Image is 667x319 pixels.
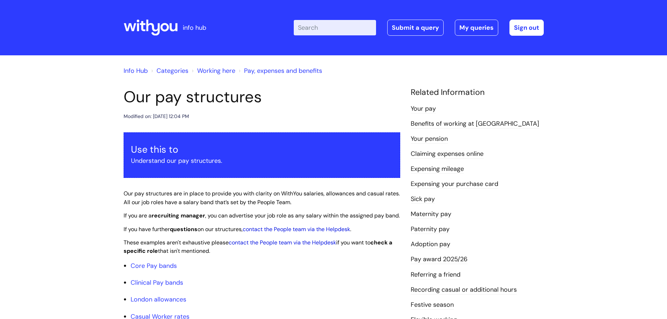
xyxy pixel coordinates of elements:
a: Benefits of working at [GEOGRAPHIC_DATA] [411,119,539,129]
strong: recruiting manager [152,212,205,219]
h1: Our pay structures [124,88,400,106]
span: If you are a , you can advertise your job role as any salary within the assigned pay band. [124,212,400,219]
a: Your pay [411,104,436,113]
a: Sick pay [411,195,435,204]
div: Modified on: [DATE] 12:04 PM [124,112,189,121]
a: Pay award 2025/26 [411,255,467,264]
strong: questions [170,226,197,233]
a: Core Pay bands [131,262,177,270]
a: Sign out [509,20,544,36]
p: Understand our pay structures. [131,155,393,166]
a: Referring a friend [411,270,460,279]
a: Adoption pay [411,240,450,249]
a: contact the People team via the Helpdesk [243,226,350,233]
li: Working here [190,65,235,76]
li: Solution home [150,65,188,76]
a: Claiming expenses online [411,150,484,159]
h3: Use this to [131,144,393,155]
a: Clinical Pay bands [131,278,183,287]
a: Maternity pay [411,210,451,219]
a: contact the People team via the Helpdesk [229,239,336,246]
a: London allowances [131,295,186,304]
a: Info Hub [124,67,148,75]
div: | - [294,20,544,36]
span: If you have further on our structures, . [124,226,351,233]
a: Recording casual or additional hours [411,285,517,294]
li: Pay, expenses and benefits [237,65,322,76]
a: Expensing mileage [411,165,464,174]
span: These examples aren't exhaustive please if you want to that isn't mentioned. [124,239,392,255]
a: Paternity pay [411,225,450,234]
a: Pay, expenses and benefits [244,67,322,75]
h4: Related Information [411,88,544,97]
a: Expensing your purchase card [411,180,498,189]
p: info hub [183,22,206,33]
a: Festive season [411,300,454,310]
input: Search [294,20,376,35]
a: Categories [157,67,188,75]
span: Our pay structures are in place to provide you with clarity on WithYou salaries, allowances and c... [124,190,400,206]
a: Submit a query [387,20,444,36]
a: My queries [455,20,498,36]
a: Your pension [411,134,448,144]
a: Working here [197,67,235,75]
